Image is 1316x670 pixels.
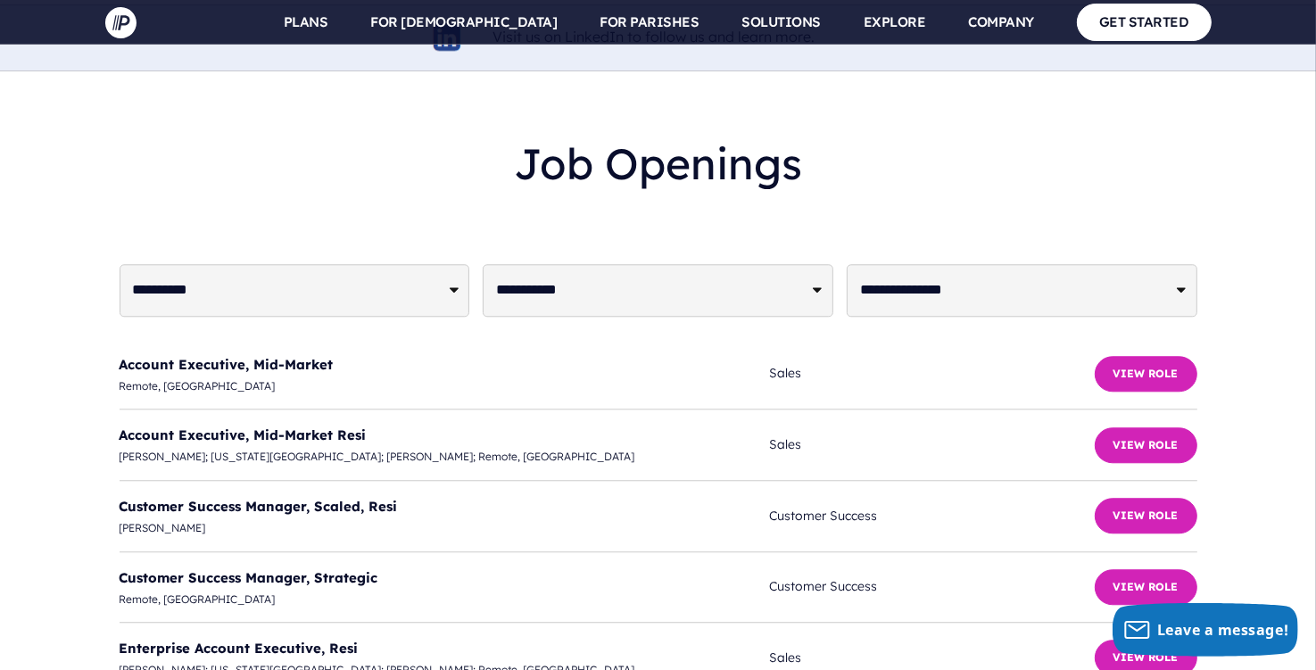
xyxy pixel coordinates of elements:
button: Leave a message! [1113,603,1298,657]
span: [PERSON_NAME] [120,518,770,538]
span: Customer Success [769,505,1094,527]
button: View Role [1095,498,1197,534]
a: Customer Success Manager, Strategic [120,569,378,586]
span: Sales [769,647,1094,669]
h2: Job Openings [120,124,1197,203]
a: Account Executive, Mid-Market [120,356,334,373]
a: Enterprise Account Executive, Resi [120,640,359,657]
button: View Role [1095,356,1197,392]
a: GET STARTED [1077,4,1212,40]
span: Remote, [GEOGRAPHIC_DATA] [120,590,770,609]
span: Leave a message! [1157,620,1289,640]
button: View Role [1095,427,1197,463]
span: Sales [769,362,1094,385]
a: Account Executive, Mid-Market Resi [120,426,367,443]
button: View Role [1095,569,1197,605]
span: [PERSON_NAME]; [US_STATE][GEOGRAPHIC_DATA]; [PERSON_NAME]; Remote, [GEOGRAPHIC_DATA] [120,447,770,467]
a: Customer Success Manager, Scaled, Resi [120,498,398,515]
span: Remote, [GEOGRAPHIC_DATA] [120,376,770,396]
span: Sales [769,434,1094,456]
span: Customer Success [769,575,1094,598]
